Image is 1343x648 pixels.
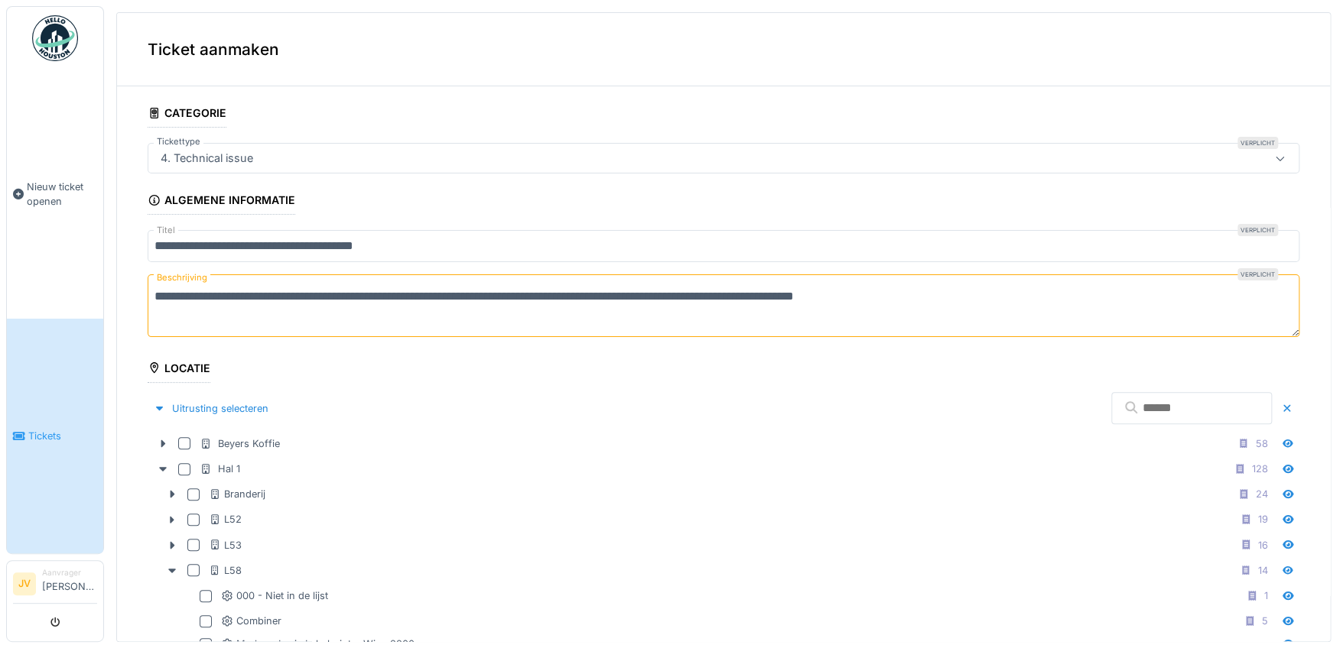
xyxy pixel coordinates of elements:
[1256,436,1268,451] div: 58
[7,70,103,319] a: Nieuw ticket openen
[1258,538,1268,552] div: 16
[148,398,275,419] div: Uitrusting selecteren
[1258,512,1268,526] div: 19
[154,150,259,167] div: 4. Technical issue
[154,224,178,237] label: Titel
[221,588,328,603] div: 000 - Niet in de lijst
[154,268,210,287] label: Beschrijving
[1237,224,1278,236] div: Verplicht
[32,15,78,61] img: Badge_color-CXgf-gQk.svg
[209,512,242,526] div: L52
[1237,268,1278,280] div: Verplicht
[42,567,97,600] li: [PERSON_NAME]
[148,102,226,128] div: Categorie
[13,567,97,604] a: JV Aanvrager[PERSON_NAME]
[154,135,203,148] label: Tickettype
[1256,487,1268,501] div: 24
[209,538,242,552] div: L53
[1264,588,1268,603] div: 1
[200,436,280,451] div: Beyers Koffie
[148,357,210,383] div: Locatie
[28,429,97,443] span: Tickets
[200,462,240,476] div: Hal 1
[27,180,97,209] span: Nieuw ticket openen
[7,319,103,553] a: Tickets
[13,572,36,595] li: JV
[209,487,265,501] div: Branderij
[221,614,281,628] div: Combiner
[42,567,97,578] div: Aanvrager
[1252,462,1268,476] div: 128
[117,13,1330,86] div: Ticket aanmaken
[1258,563,1268,578] div: 14
[209,563,242,578] div: L58
[1237,137,1278,149] div: Verplicht
[1262,614,1268,628] div: 5
[148,189,295,215] div: Algemene informatie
